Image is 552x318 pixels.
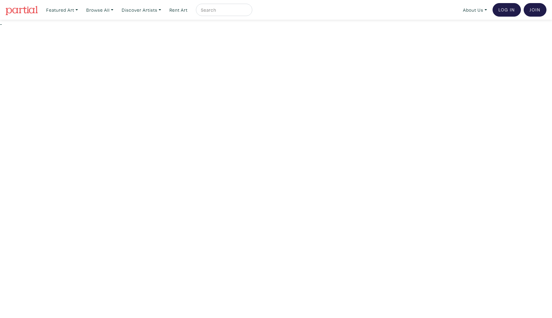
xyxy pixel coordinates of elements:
a: Featured Art [43,4,81,16]
a: About Us [460,4,490,16]
input: Search [200,6,246,14]
a: Rent Art [167,4,190,16]
a: Discover Artists [119,4,164,16]
a: Browse All [83,4,116,16]
a: Join [524,3,546,17]
a: Log In [493,3,521,17]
